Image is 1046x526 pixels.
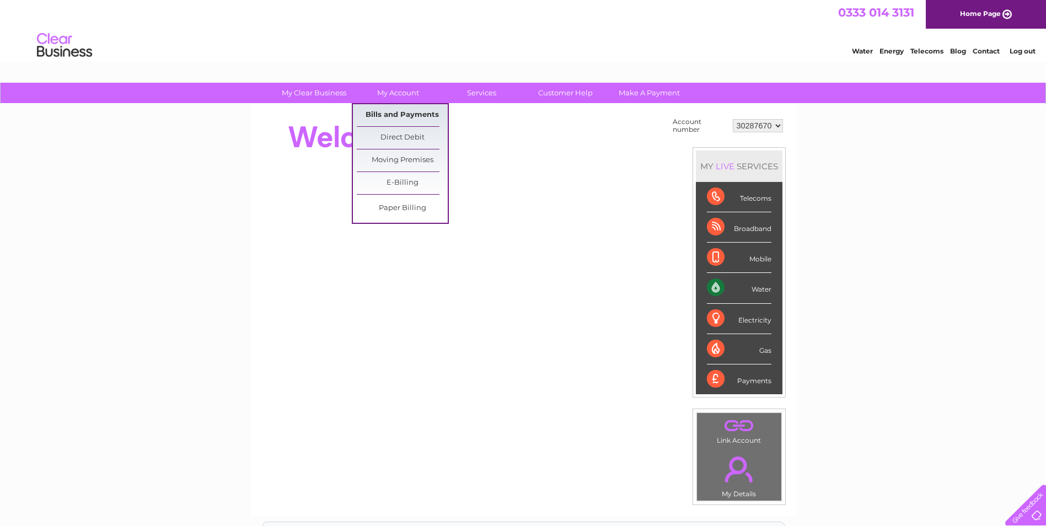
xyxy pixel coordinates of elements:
[838,6,914,19] a: 0333 014 3131
[707,273,771,303] div: Water
[357,104,448,126] a: Bills and Payments
[696,151,782,182] div: MY SERVICES
[263,6,784,53] div: Clear Business is a trading name of Verastar Limited (registered in [GEOGRAPHIC_DATA] No. 3667643...
[700,450,779,489] a: .
[357,127,448,149] a: Direct Debit
[696,412,782,447] td: Link Account
[852,47,873,55] a: Water
[604,83,695,103] a: Make A Payment
[707,243,771,273] div: Mobile
[707,304,771,334] div: Electricity
[269,83,360,103] a: My Clear Business
[357,149,448,171] a: Moving Premises
[714,161,737,171] div: LIVE
[670,115,730,136] td: Account number
[707,212,771,243] div: Broadband
[352,83,443,103] a: My Account
[879,47,904,55] a: Energy
[950,47,966,55] a: Blog
[357,172,448,194] a: E-Billing
[707,364,771,394] div: Payments
[436,83,527,103] a: Services
[973,47,1000,55] a: Contact
[1010,47,1036,55] a: Log out
[36,29,93,62] img: logo.png
[357,197,448,219] a: Paper Billing
[520,83,611,103] a: Customer Help
[700,416,779,435] a: .
[910,47,943,55] a: Telecoms
[707,182,771,212] div: Telecoms
[707,334,771,364] div: Gas
[696,447,782,501] td: My Details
